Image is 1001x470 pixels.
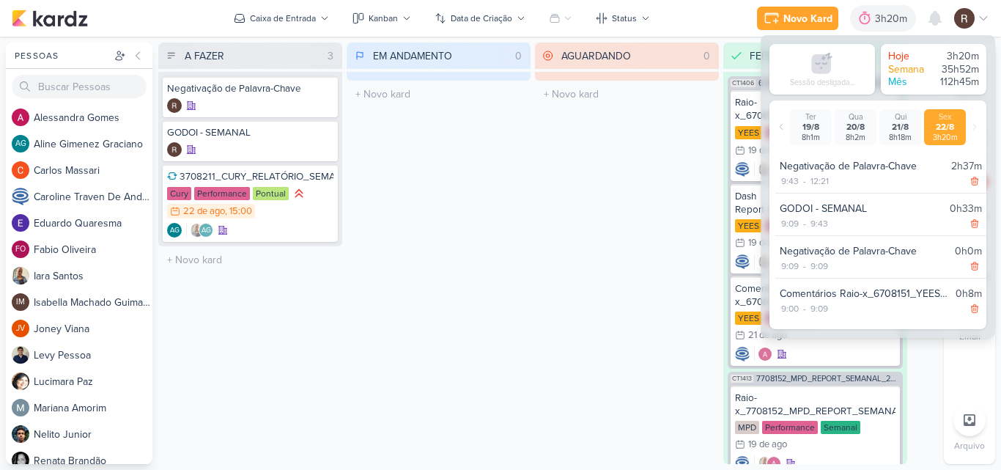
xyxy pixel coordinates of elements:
[809,217,830,230] div: 9:43
[838,112,873,122] div: Qua
[735,312,762,325] div: YEES
[225,207,252,216] div: , 15:00
[34,268,152,284] div: I a r a S a n t o s
[748,440,787,449] div: 19 de ago
[34,242,152,257] div: F a b i o O l i v e i r a
[935,63,979,76] div: 35h52m
[951,158,982,174] div: 2h37m
[809,260,830,273] div: 9:09
[12,399,29,416] img: Mariana Amorim
[748,146,787,155] div: 19 de ago
[748,238,787,248] div: 19 de ago
[183,207,225,216] div: 22 de ago
[956,286,982,301] div: 0h8m
[167,98,182,113] div: Criador(a): Rafael Dornelles
[935,76,979,89] div: 112h45m
[12,109,29,126] img: Alessandra Gomes
[735,162,750,177] img: Caroline Traven De Andrade
[12,372,29,390] img: Lucimara Paz
[954,8,975,29] img: Rafael Dornelles
[735,347,750,361] div: Criador(a): Caroline Traven De Andrade
[12,161,29,179] img: Carlos Massari
[793,133,829,142] div: 8h1m
[800,302,809,315] div: -
[12,214,29,232] img: Eduardo Quaresma
[509,48,528,64] div: 0
[15,140,26,148] p: AG
[748,331,787,340] div: 21 de ago
[758,162,772,177] img: Iara Santos
[735,219,762,232] div: YEES
[167,187,191,200] div: Cury
[34,453,152,469] div: R e n a t a B r a n d ã o
[202,227,211,235] p: AG
[167,223,182,238] div: Aline Gimenez Graciano
[735,96,895,122] div: Raio-x_6708151_YEES_REUNIÃO_QUINZENAL_COMERCIAL_20.08
[12,188,29,205] img: Caroline Traven De Andrade
[754,162,772,177] div: Colaboradores: Iara Santos
[756,375,900,383] span: 7708152_MPD_REPORT_SEMANAL_20.08
[780,302,800,315] div: 9:00
[34,136,152,152] div: A l i n e G i m e n e z G r a c i a n o
[735,162,750,177] div: Criador(a): Caroline Traven De Andrade
[780,260,800,273] div: 9:09
[780,243,949,259] div: Negativação de Palavra-Chave
[34,110,152,125] div: A l e s s a n d r a G o m e s
[735,347,750,361] img: Caroline Traven De Andrade
[199,223,213,238] div: Aline Gimenez Graciano
[12,346,29,364] img: Levy Pessoa
[167,98,182,113] img: Rafael Dornelles
[167,142,182,157] div: Criador(a): Rafael Dornelles
[888,76,932,89] div: Mês
[12,320,29,337] div: Joney Viana
[735,421,759,434] div: MPD
[194,187,250,200] div: Performance
[292,186,306,201] div: Prioridade Alta
[735,392,895,418] div: Raio-x_7708152_MPD_REPORT_SEMANAL_20.08
[780,201,944,216] div: GODOI - SEMANAL
[838,122,873,133] div: 20/8
[809,302,830,315] div: 9:09
[735,254,750,269] img: Caroline Traven De Andrade
[34,321,152,337] div: J o n e y V i a n a
[800,217,809,230] div: -
[735,282,895,309] div: Comentários Raio-x_6708151_YEES_REUNIÃO_QUINZENAL_COMERCIAL_20.08
[34,295,152,310] div: I s a b e l l a M a c h a d o G u i m a r ã e s
[882,112,918,122] div: Qui
[780,175,800,188] div: 9:43
[15,246,26,254] p: FO
[800,260,809,273] div: -
[927,112,963,122] div: Sex
[735,254,750,269] div: Criador(a): Caroline Traven De Andrade
[809,175,830,188] div: 12:21
[16,325,25,333] p: JV
[757,7,838,30] button: Novo Kard
[821,421,860,434] div: Semanal
[927,122,963,133] div: 22/8
[34,427,152,442] div: N e l i t o J u n i o r
[253,187,289,200] div: Pontual
[888,63,932,76] div: Semana
[754,347,772,361] div: Colaboradores: Alessandra Gomes
[780,158,945,174] div: Negativação de Palavra-Chave
[12,293,29,311] div: Isabella Machado Guimarães
[12,10,88,27] img: kardz.app
[186,223,213,238] div: Colaboradores: Iara Santos, Aline Gimenez Graciano
[698,48,716,64] div: 0
[12,425,29,443] img: Nelito Junior
[167,142,182,157] img: Rafael Dornelles
[34,163,152,178] div: C a r l o s M a s s a r i
[190,223,204,238] img: Iara Santos
[935,50,979,63] div: 3h20m
[882,122,918,133] div: 21/8
[12,267,29,284] img: Iara Santos
[170,227,180,235] p: AG
[16,298,25,306] p: IM
[790,78,854,87] div: Sessão desligada...
[800,175,809,188] div: -
[12,240,29,258] div: Fabio Oliveira
[12,75,147,98] input: Buscar Pessoas
[927,133,963,142] div: 3h20m
[954,439,985,452] p: Arquivo
[758,79,900,87] span: 6708151_YEES_REUNIÃO_QUINZENAL_COMERCIAL_20.08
